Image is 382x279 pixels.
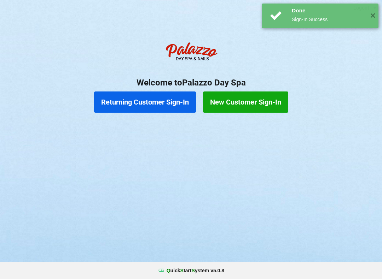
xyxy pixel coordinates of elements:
[163,38,219,67] img: PalazzoDaySpaNails-Logo.png
[167,268,170,273] span: Q
[180,268,184,273] span: S
[203,91,288,113] button: New Customer Sign-In
[167,267,224,274] b: uick tart ystem v 5.0.8
[158,267,165,274] img: favicon.ico
[292,16,364,23] div: Sign-In Success
[191,268,195,273] span: S
[292,7,364,14] div: Done
[94,91,196,113] button: Returning Customer Sign-In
